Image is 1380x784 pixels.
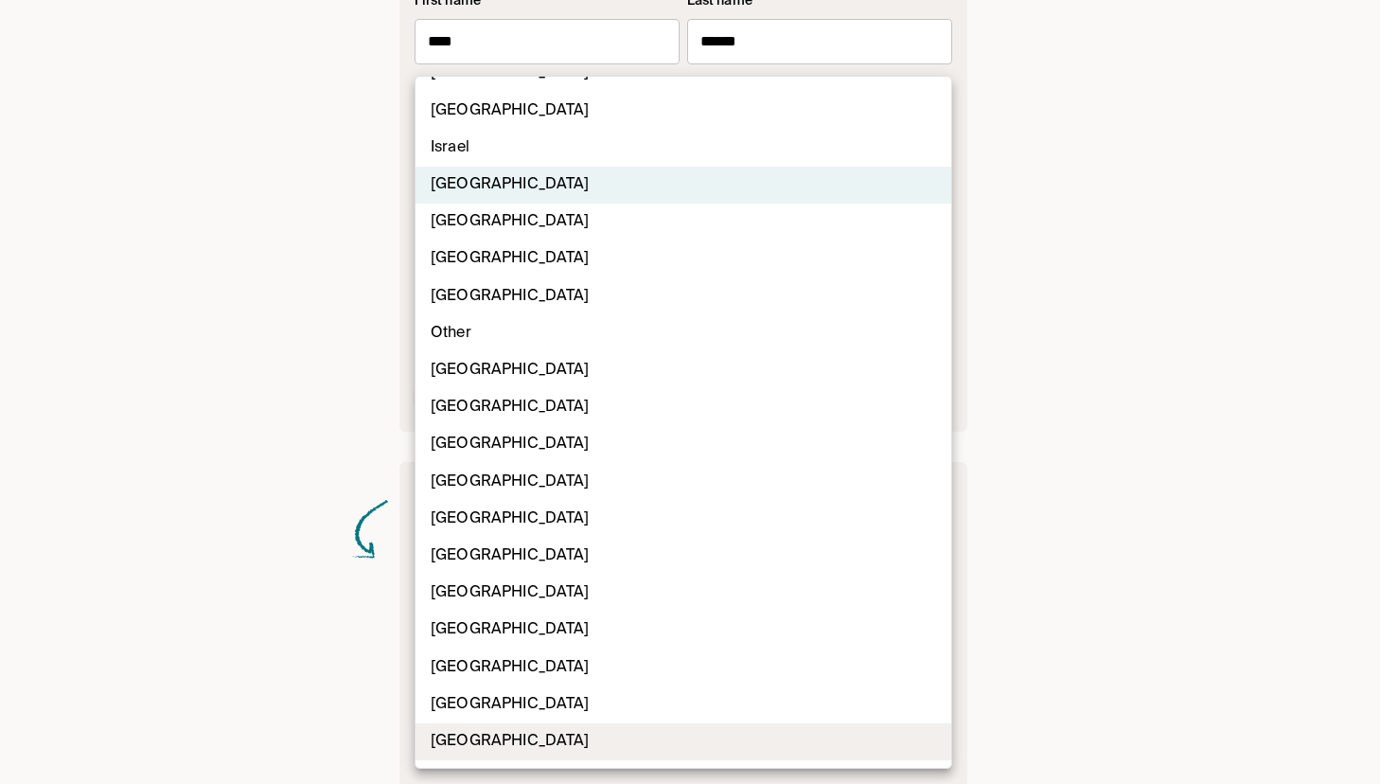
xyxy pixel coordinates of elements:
li: [GEOGRAPHIC_DATA] [416,686,951,723]
li: [GEOGRAPHIC_DATA] [416,538,951,575]
li: [GEOGRAPHIC_DATA] [416,93,951,130]
li: [GEOGRAPHIC_DATA] [416,650,951,686]
li: [GEOGRAPHIC_DATA] [416,501,951,538]
li: Other [416,315,951,352]
li: [GEOGRAPHIC_DATA] [416,278,951,315]
li: [GEOGRAPHIC_DATA] [416,426,951,463]
li: [GEOGRAPHIC_DATA] [416,464,951,501]
li: [GEOGRAPHIC_DATA] [416,352,951,389]
li: [GEOGRAPHIC_DATA] [416,389,951,426]
li: Israel [416,130,951,167]
li: [GEOGRAPHIC_DATA] [416,575,951,612]
li: [GEOGRAPHIC_DATA] [416,241,951,277]
li: [GEOGRAPHIC_DATA] [416,723,951,760]
li: [GEOGRAPHIC_DATA] [416,167,951,204]
li: [GEOGRAPHIC_DATA] [416,204,951,241]
li: [GEOGRAPHIC_DATA] [416,612,951,649]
